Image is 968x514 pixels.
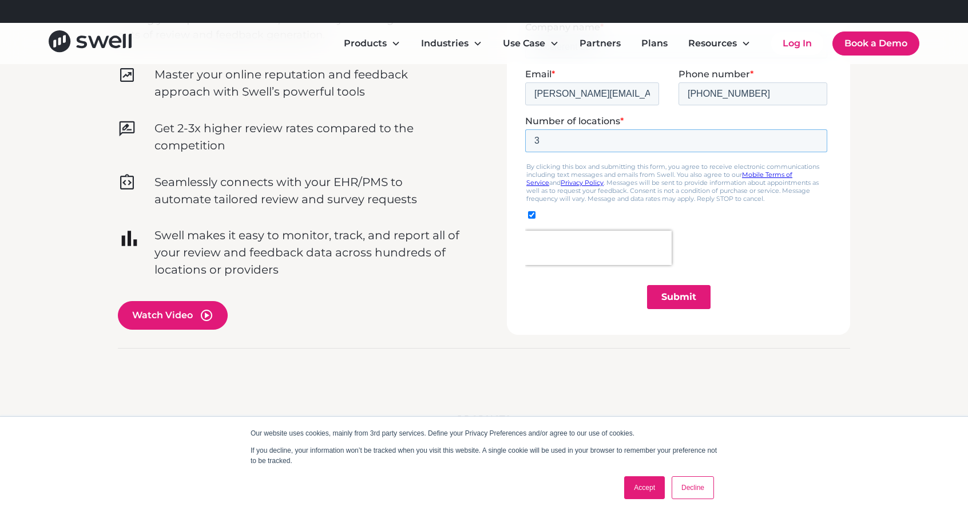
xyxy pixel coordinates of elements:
[632,32,677,55] a: Plans
[421,37,469,50] div: Industries
[412,32,491,55] div: Industries
[344,37,387,50] div: Products
[679,32,760,55] div: Resources
[251,445,717,466] p: If you decline, your information won’t be tracked when you visit this website. A single cookie wi...
[264,413,704,426] div: Products
[494,32,568,55] div: Use Case
[503,37,545,50] div: Use Case
[570,32,630,55] a: Partners
[154,120,461,154] p: Get 2-3x higher review rates compared to the competition
[154,227,461,278] p: Swell makes it easy to monitor, track, and report all of your review and feedback data across hun...
[672,476,714,499] a: Decline
[771,32,823,55] a: Log In
[49,30,132,56] a: home
[624,476,665,499] a: Accept
[832,31,919,56] a: Book a Demo
[154,66,461,100] p: Master your online reputation and feedback approach with Swell’s powerful tools
[688,37,737,50] div: Resources
[335,32,410,55] div: Products
[154,173,461,208] p: Seamlessly connects with your EHR/PMS to automate tailored review and survey requests
[251,428,717,438] p: Our website uses cookies, mainly from 3rd party services. Define your Privacy Preferences and/or ...
[118,301,461,330] a: open lightbox
[132,309,193,322] div: Watch Video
